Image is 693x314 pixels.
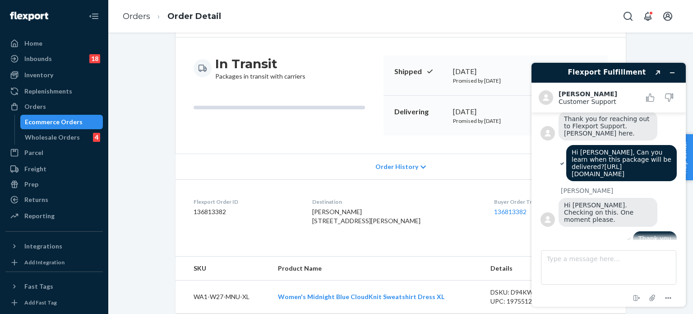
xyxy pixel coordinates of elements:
img: Flexport logo [10,12,48,21]
a: Prep [5,177,103,192]
a: Add Fast Tag [5,297,103,308]
a: Freight [5,162,103,176]
dd: 136813382 [194,207,298,216]
a: Inventory [5,68,103,82]
span: [PERSON_NAME] [STREET_ADDRESS][PERSON_NAME] [312,208,420,225]
a: Add Integration [5,257,103,268]
a: Inbounds18 [5,52,103,66]
iframe: Find more information here [524,56,693,314]
td: WA1-W27-MNU-XL [176,281,271,314]
a: Replenishments [5,84,103,98]
div: Reporting [24,211,55,220]
p: Promised by [DATE] [453,117,538,125]
th: Details [483,257,582,281]
a: Parcel [5,145,103,160]
ol: breadcrumbs [115,3,228,30]
a: 136813382 [494,208,527,216]
button: Fast Tags [5,279,103,294]
button: Open Search Box [619,7,637,25]
div: Integrations [24,242,62,251]
p: Shipped [394,66,446,77]
button: Open account menu [659,7,677,25]
div: Wholesale Orders [25,133,80,142]
button: Close Navigation [85,7,103,25]
span: Chat [20,6,38,14]
a: Ecommerce Orders [20,115,103,129]
dt: Buyer Order Tracking [494,198,608,206]
div: 18 [89,54,100,63]
p: Promised by [DATE] [453,77,538,84]
th: Product Name [271,257,483,281]
div: Add Integration [24,258,65,266]
div: Freight [24,164,46,173]
a: Order Detail [167,11,221,21]
a: Returns [5,192,103,207]
div: Parcel [24,148,43,157]
span: Order History [375,162,418,171]
button: Open notifications [639,7,657,25]
p: Delivering [394,107,446,117]
div: UPC: 197551292012 [490,297,575,306]
div: Packages in transit with carriers [215,56,305,81]
div: Home [24,39,42,48]
div: Orders [24,102,46,111]
a: Women's Midnight Blue CloudKnit Sweatshirt Dress XL [278,293,444,300]
a: Orders [123,11,150,21]
a: Reporting [5,209,103,223]
div: 4 [93,133,100,142]
div: Inbounds [24,54,52,63]
div: [DATE] [453,66,538,77]
div: Fast Tags [24,282,53,291]
div: Replenishments [24,87,72,96]
th: SKU [176,257,271,281]
div: Add Fast Tag [24,299,57,306]
dt: Destination [312,198,480,206]
dt: Flexport Order ID [194,198,298,206]
a: Home [5,36,103,51]
div: Ecommerce Orders [25,117,83,127]
a: Orders [5,99,103,114]
div: Inventory [24,70,53,80]
div: Returns [24,195,48,204]
div: [DATE] [453,107,538,117]
button: Integrations [5,239,103,253]
h3: In Transit [215,56,305,72]
div: DSKU: D94KWQFCD5E [490,288,575,297]
a: Wholesale Orders4 [20,130,103,145]
div: Prep [24,180,38,189]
